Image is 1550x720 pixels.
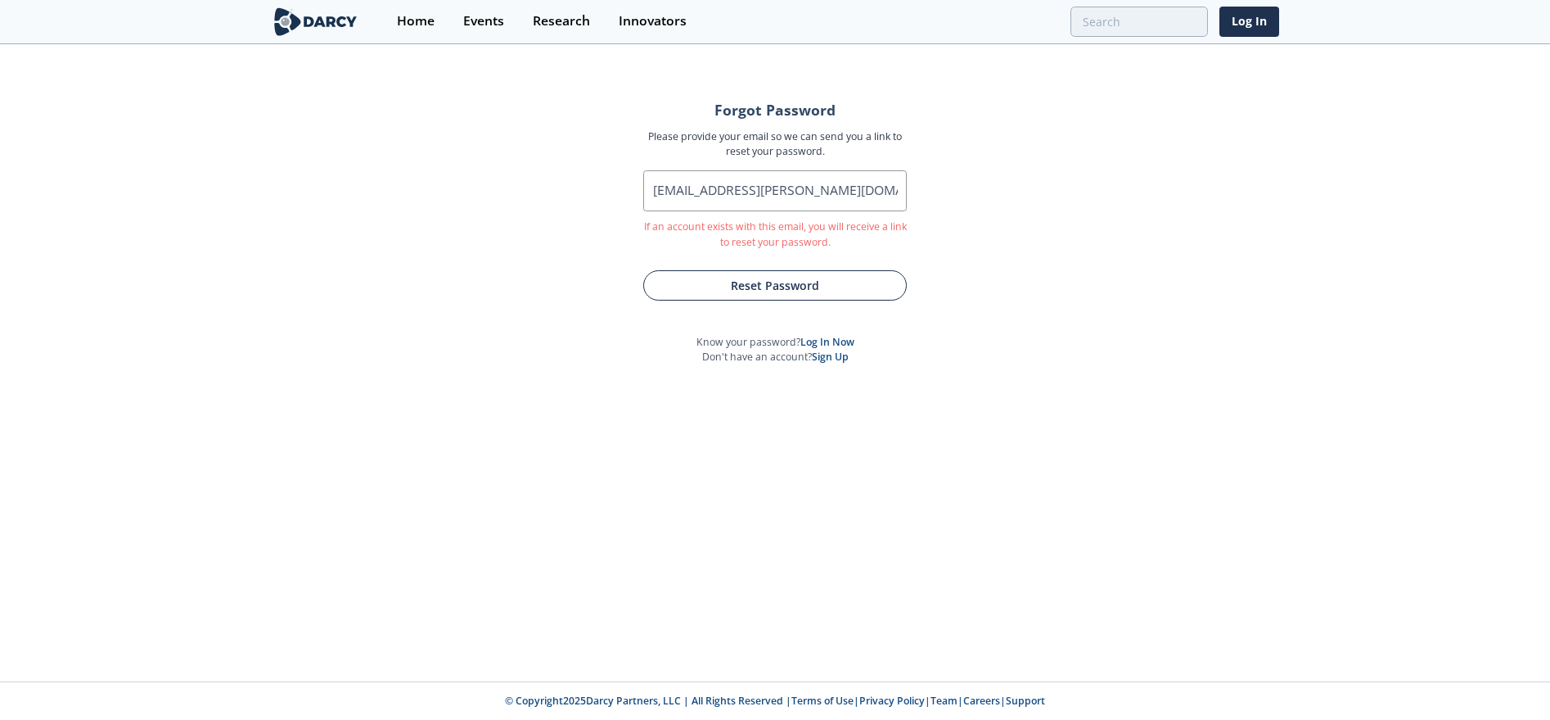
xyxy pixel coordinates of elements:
input: Email [643,170,907,211]
div: Events [463,15,504,28]
input: Advanced Search [1070,7,1208,37]
a: Sign Up [812,350,849,364]
p: Don't have an account? [702,350,849,365]
div: Home [397,15,435,28]
button: Reset Password [643,270,907,301]
a: Log In Now [800,335,854,349]
p: Know your password? [696,335,854,350]
a: Terms of Use [791,694,854,708]
a: Privacy Policy [859,694,925,708]
a: Team [930,694,957,708]
p: Please provide your email so we can send you a link to reset your password. [643,129,907,160]
img: logo-wide.svg [271,7,360,36]
p: If an account exists with this email, you will receive a link to reset your password. [643,220,907,250]
a: Log In [1219,7,1279,37]
div: Innovators [619,15,687,28]
h2: Forgot Password [643,103,907,118]
p: © Copyright 2025 Darcy Partners, LLC | All Rights Reserved | | | | | [169,694,1381,709]
a: Support [1006,694,1045,708]
a: Careers [963,694,1000,708]
div: Research [533,15,590,28]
